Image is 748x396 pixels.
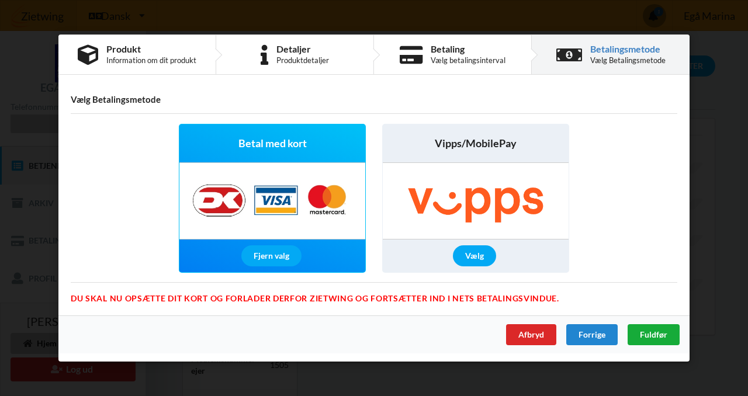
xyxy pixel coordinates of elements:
div: Produkt [106,44,196,54]
div: Information om dit produkt [106,55,196,65]
span: Fuldfør [640,329,667,339]
div: Forrige [566,324,618,345]
img: Nets [181,163,364,239]
div: Vælg betalingsinterval [431,55,505,65]
div: Detaljer [276,44,329,54]
div: Fjern valg [241,245,302,266]
div: Vælg Betalingsmetode [590,55,666,65]
div: Produktdetaljer [276,55,329,65]
div: Betalingsmetode [590,44,666,54]
img: Vipps/MobilePay [383,163,569,239]
div: Vælg [453,245,496,266]
div: Du skal nu opsætte dit kort og forlader derfor Zietwing og fortsætter ind i Nets betalingsvindue. [71,282,677,295]
span: Vipps/MobilePay [435,136,517,151]
h4: Vælg Betalingsmetode [71,94,677,105]
div: Afbryd [506,324,556,345]
span: Betal med kort [238,136,307,151]
div: Betaling [431,44,505,54]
